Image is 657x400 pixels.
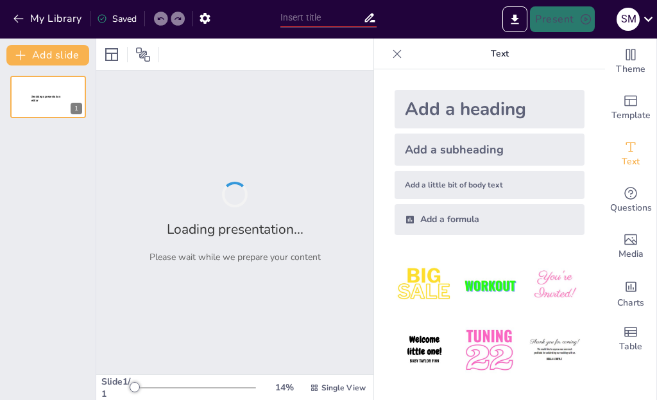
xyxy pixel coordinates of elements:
[135,47,151,62] span: Position
[101,376,133,400] div: Slide 1 / 1
[616,62,645,76] span: Theme
[395,320,454,380] img: 4.jpeg
[6,45,89,65] button: Add slide
[605,223,656,270] div: Add images, graphics, shapes or video
[395,90,584,128] div: Add a heading
[610,201,652,215] span: Questions
[407,39,592,69] p: Text
[605,316,656,362] div: Add a table
[269,381,300,394] div: 14 %
[280,8,364,27] input: Insert title
[395,256,454,315] img: 1.jpeg
[530,6,594,32] button: Present
[605,270,656,316] div: Add charts and graphs
[622,155,640,169] span: Text
[525,256,584,315] img: 3.jpeg
[459,256,519,315] img: 2.jpeg
[149,251,321,263] p: Please wait while we prepare your content
[395,134,584,166] div: Add a subheading
[617,6,640,32] button: S M
[459,320,519,380] img: 5.jpeg
[71,103,82,114] div: 1
[605,177,656,223] div: Get real-time input from your audience
[395,204,584,235] div: Add a formula
[617,296,644,310] span: Charts
[31,95,60,102] span: Sendsteps presentation editor
[617,8,640,31] div: S M
[619,340,642,354] span: Table
[167,220,303,238] h2: Loading presentation...
[10,8,87,29] button: My Library
[525,320,584,380] img: 6.jpeg
[321,383,366,393] span: Single View
[605,39,656,85] div: Change the overall theme
[395,171,584,199] div: Add a little bit of body text
[611,109,651,123] span: Template
[97,13,137,25] div: Saved
[101,44,122,65] div: Layout
[502,6,527,32] button: Export to PowerPoint
[605,131,656,177] div: Add text boxes
[10,76,86,118] div: 1
[619,247,644,261] span: Media
[605,85,656,131] div: Add ready made slides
